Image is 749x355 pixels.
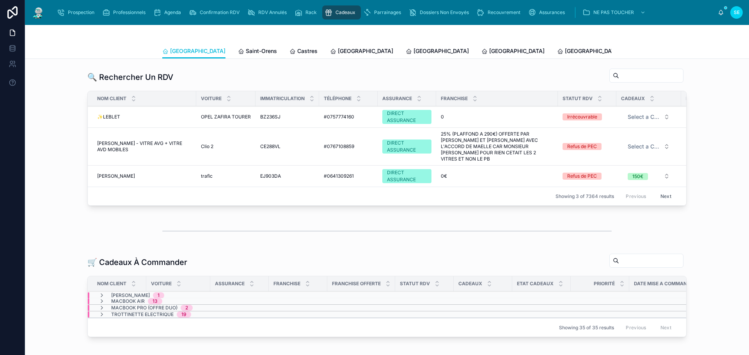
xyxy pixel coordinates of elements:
span: Select a Cadeau [628,143,660,150]
span: Showing 35 of 35 results [559,325,614,331]
div: DIRECT ASSURANCE [387,140,427,154]
a: ✨LEBLET [97,114,192,120]
a: [GEOGRAPHIC_DATA] [557,44,620,60]
span: Priorité [594,281,615,287]
span: Rack [305,9,317,16]
a: Recouvrement [474,5,526,19]
span: Prospection [68,9,94,16]
div: 150€ [632,173,643,180]
a: Prospection [55,5,100,19]
span: Saint-Orens [246,47,277,55]
span: SE [734,9,740,16]
span: Statut RDV [400,281,430,287]
a: Cadeaux [322,5,361,19]
span: 0 [441,114,444,120]
a: CE288VL [260,143,314,150]
a: Select Button [621,169,676,184]
a: Confirmation RDV [186,5,245,19]
span: Select a Cadeau [628,113,660,121]
span: #0767108859 [324,143,354,150]
a: [GEOGRAPHIC_DATA] [406,44,469,60]
span: Voiture [201,95,222,102]
span: Date Mise A Commander [634,281,696,287]
div: 19 [181,311,186,318]
span: Franchise Offerte [332,281,381,287]
span: Assurances [539,9,565,16]
span: Dossiers Non Envoyés [420,9,469,16]
span: [PERSON_NAME] [97,173,135,179]
span: Franchise [441,95,468,102]
span: Cadeaux [621,95,645,102]
a: DIRECT ASSURANCE [382,110,431,124]
span: RDV Annulés [258,9,287,16]
span: Statut RDV [563,95,593,102]
span: Etat Cadeaux [517,281,554,287]
span: [GEOGRAPHIC_DATA] [338,47,393,55]
a: #0641309261 [324,173,373,179]
a: #0757774160 [324,114,373,120]
a: Refus de PEC [563,173,612,180]
a: [PERSON_NAME] [97,173,192,179]
a: Parrainages [361,5,406,19]
a: DIRECT ASSURANCE [382,169,431,183]
div: 13 [153,298,158,304]
span: NE PAS TOUCHER [593,9,634,16]
a: Agenda [151,5,186,19]
span: Immatriculation [260,95,305,102]
span: Parrainages [374,9,401,16]
div: DIRECT ASSURANCE [387,169,427,183]
div: DIRECT ASSURANCE [387,110,427,124]
a: BZ236SJ [260,114,314,120]
h1: 🔍 Rechercher Un RDV [87,72,173,83]
div: scrollable content [51,4,718,21]
a: Select Button [621,139,676,154]
a: Select Button [621,110,676,124]
div: Refus de PEC [567,143,597,150]
div: Irrécouvrable [567,113,597,120]
a: Refus de PEC [563,143,612,150]
span: Téléphone [324,95,351,102]
a: [PERSON_NAME] - VITRE AVG + VITRE AVD MOBILES [97,140,192,153]
button: Select Button [621,140,676,154]
span: Nom Client [97,95,126,102]
span: État Cadeaux [686,95,722,102]
span: [GEOGRAPHIC_DATA] [489,47,545,55]
span: MacBook Pro (OFFRE DUO) [111,305,177,311]
a: Dossiers Non Envoyés [406,5,474,19]
span: [GEOGRAPHIC_DATA] [170,47,225,55]
h1: 🛒 Cadeaux À Commander [87,257,187,268]
a: [GEOGRAPHIC_DATA] [481,44,545,60]
button: Select Button [621,110,676,124]
a: Clio 2 [201,143,251,150]
div: 1 [158,292,160,298]
a: EJ903DA [260,173,314,179]
span: EJ903DA [260,173,281,179]
a: trafic [201,173,251,179]
a: NE PAS TOUCHER [580,5,650,19]
button: Select Button [621,169,676,183]
a: [GEOGRAPHIC_DATA] [330,44,393,60]
a: DIRECT ASSURANCE [382,140,431,154]
span: [GEOGRAPHIC_DATA] [565,47,620,55]
span: Nom Client [97,281,126,287]
a: OPEL ZAFIRA TOURER [201,114,251,120]
span: Voiture [151,281,172,287]
a: Rack [292,5,322,19]
a: Irrécouvrable [563,113,612,120]
span: #0641309261 [324,173,354,179]
span: Confirmation RDV [200,9,240,16]
img: App logo [31,6,45,19]
a: Professionnels [100,5,151,19]
span: Clio 2 [201,143,213,150]
a: 25% (PLAFFOND A 290€) OFFERTE PAR [PERSON_NAME] ET [PERSON_NAME] AVEC L'ACCORD DE MAELLE CAR MONS... [441,131,553,162]
span: Assurance [382,95,412,102]
span: [GEOGRAPHIC_DATA] [414,47,469,55]
div: 2 [185,305,188,311]
span: Cadeaux [335,9,355,16]
span: Franchise [273,281,300,287]
span: BZ236SJ [260,114,280,120]
a: Assurances [526,5,570,19]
